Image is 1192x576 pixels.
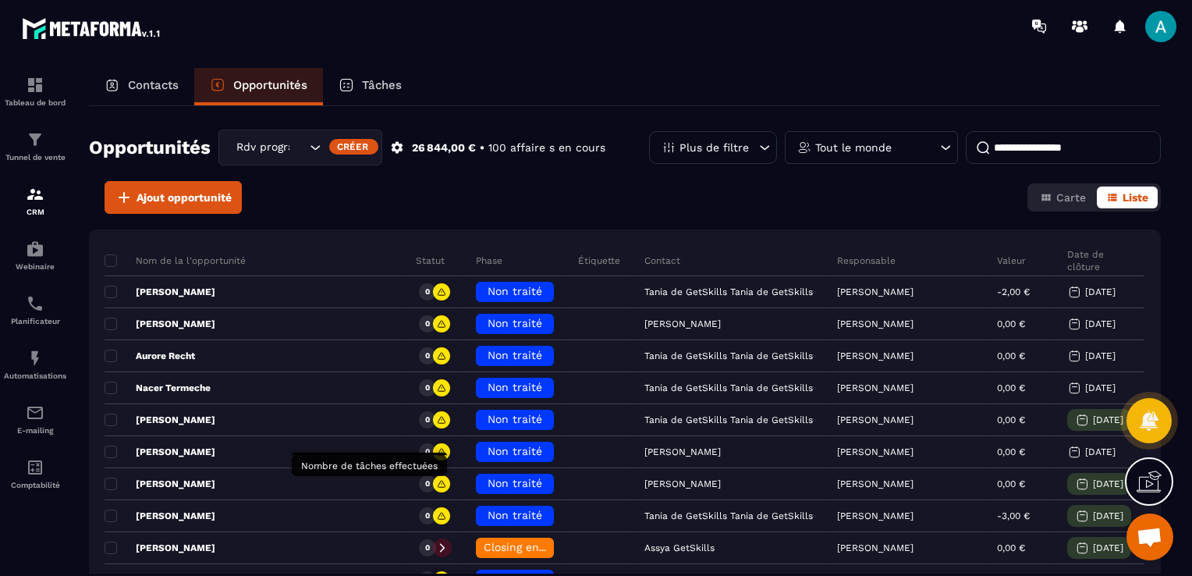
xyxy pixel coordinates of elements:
[233,78,307,92] p: Opportunités
[290,139,306,156] input: Search for option
[89,68,194,105] a: Contacts
[679,142,749,153] p: Plus de filtre
[4,446,66,501] a: accountantaccountantComptabilité
[488,140,605,155] p: 100 affaire s en cours
[488,381,542,393] span: Non traité
[1085,350,1116,361] p: [DATE]
[837,478,914,489] p: [PERSON_NAME]
[4,392,66,446] a: emailemailE-mailing
[644,254,680,267] p: Contact
[425,382,430,393] p: 0
[425,478,430,489] p: 0
[1093,414,1123,425] p: [DATE]
[105,254,246,267] p: Nom de la l'opportunité
[997,318,1025,329] p: 0,00 €
[997,446,1025,457] p: 0,00 €
[1085,286,1116,297] p: [DATE]
[997,350,1025,361] p: 0,00 €
[837,510,914,521] p: [PERSON_NAME]
[26,349,44,368] img: automations
[837,382,914,393] p: [PERSON_NAME]
[105,478,215,490] p: [PERSON_NAME]
[4,208,66,216] p: CRM
[1097,187,1158,208] button: Liste
[105,542,215,554] p: [PERSON_NAME]
[488,317,542,329] span: Non traité
[488,509,542,521] span: Non traité
[26,240,44,258] img: automations
[105,382,211,394] p: Nacer Termeche
[815,142,892,153] p: Tout le monde
[232,139,290,156] span: Rdv programmé
[1093,478,1123,489] p: [DATE]
[4,426,66,435] p: E-mailing
[4,372,66,380] p: Automatisations
[425,318,430,329] p: 0
[4,64,66,119] a: formationformationTableau de bord
[323,68,417,105] a: Tâches
[26,130,44,149] img: formation
[488,477,542,489] span: Non traité
[837,254,896,267] p: Responsable
[26,294,44,313] img: scheduler
[194,68,323,105] a: Opportunités
[301,460,438,471] p: Nombre de tâches effectuées
[997,382,1025,393] p: 0,00 €
[837,350,914,361] p: [PERSON_NAME]
[425,414,430,425] p: 0
[4,119,66,173] a: formationformationTunnel de vente
[1126,514,1173,560] a: Ouvrir le chat
[362,78,402,92] p: Tâches
[1056,191,1086,204] span: Carte
[425,286,430,297] p: 0
[4,262,66,271] p: Webinaire
[22,14,162,42] img: logo
[997,510,1030,521] p: -3,00 €
[4,153,66,162] p: Tunnel de vente
[4,337,66,392] a: automationsautomationsAutomatisations
[1093,542,1123,553] p: [DATE]
[488,349,542,361] span: Non traité
[1085,382,1116,393] p: [DATE]
[4,283,66,337] a: schedulerschedulerPlanificateur
[128,78,179,92] p: Contacts
[425,350,430,361] p: 0
[105,414,215,426] p: [PERSON_NAME]
[26,404,44,422] img: email
[105,446,215,458] p: [PERSON_NAME]
[4,98,66,107] p: Tableau de bord
[425,510,430,521] p: 0
[1123,191,1148,204] span: Liste
[488,413,542,425] span: Non traité
[837,542,914,553] p: [PERSON_NAME]
[484,541,573,553] span: Closing en cours
[4,228,66,283] a: automationsautomationsWebinaire
[476,254,502,267] p: Phase
[997,542,1025,553] p: 0,00 €
[480,140,484,155] p: •
[488,285,542,297] span: Non traité
[488,445,542,457] span: Non traité
[329,139,378,155] div: Créer
[837,318,914,329] p: [PERSON_NAME]
[1031,187,1095,208] button: Carte
[425,446,430,457] p: 0
[105,286,215,298] p: [PERSON_NAME]
[425,542,430,553] p: 0
[26,185,44,204] img: formation
[105,318,215,330] p: [PERSON_NAME]
[837,446,914,457] p: [PERSON_NAME]
[1093,510,1123,521] p: [DATE]
[997,254,1026,267] p: Valeur
[26,76,44,94] img: formation
[837,286,914,297] p: [PERSON_NAME]
[26,458,44,477] img: accountant
[1085,446,1116,457] p: [DATE]
[997,414,1025,425] p: 0,00 €
[416,254,445,267] p: Statut
[1067,248,1132,273] p: Date de clôture
[837,414,914,425] p: [PERSON_NAME]
[4,481,66,489] p: Comptabilité
[4,317,66,325] p: Planificateur
[89,132,211,163] h2: Opportunités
